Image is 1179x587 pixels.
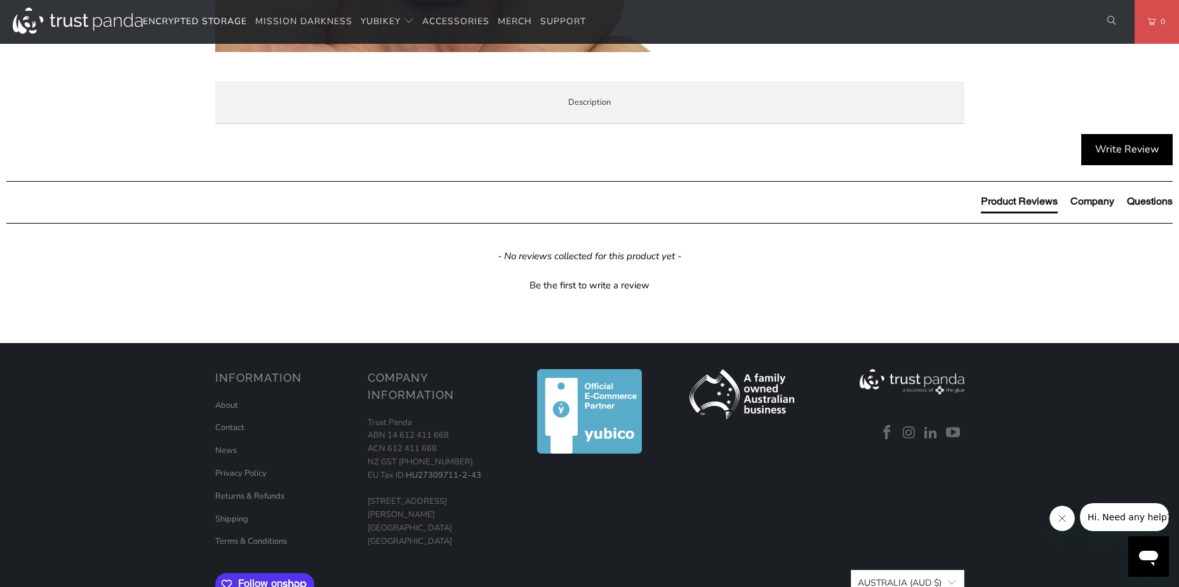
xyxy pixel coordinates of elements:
p: Trust Panda ABN 14 612 411 668 ACN 612 411 668 NZ GST [PHONE_NUMBER] EU Tax ID: [STREET_ADDRESS][... [368,416,507,548]
nav: Translation missing: en.navigation.header.main_nav [143,7,586,37]
span: Hi. Need any help? [8,9,91,19]
label: Description [215,81,964,124]
a: Contact [215,422,244,433]
div: Reviews Tabs [981,194,1173,220]
span: 0 [1156,15,1166,29]
span: Accessories [422,15,490,27]
img: Trust Panda Australia [13,8,143,34]
em: - No reviews collected for this product yet - [498,250,681,263]
span: Mission Darkness [255,15,352,27]
div: Company [1070,194,1114,208]
span: YubiKey [361,15,401,27]
div: Questions [1127,194,1173,208]
a: Trust Panda Australia on YouTube [944,425,963,442]
div: Be the first to write a review [6,276,1173,292]
a: HU27309711-2-43 [406,469,481,481]
a: Returns & Refunds [215,490,284,502]
iframe: Message from company [1080,503,1169,531]
span: Support [540,15,586,27]
div: Product Reviews [981,194,1058,208]
a: Mission Darkness [255,7,352,37]
a: Encrypted Storage [143,7,247,37]
a: Trust Panda Australia on LinkedIn [922,425,941,442]
a: Support [540,7,586,37]
a: About [215,400,238,411]
div: Be the first to write a review [530,279,649,292]
span: Merch [498,15,532,27]
summary: YubiKey [361,7,414,37]
iframe: Button to launch messaging window [1128,536,1169,577]
a: Terms & Conditions [215,536,287,547]
span: Encrypted Storage [143,15,247,27]
a: Merch [498,7,532,37]
a: News [215,445,237,456]
a: Accessories [422,7,490,37]
div: Write Review [1081,134,1173,166]
a: Privacy Policy [215,468,267,479]
a: Shipping [215,513,248,525]
a: Trust Panda Australia on Instagram [900,425,919,442]
a: Trust Panda Australia on Facebook [878,425,897,442]
iframe: Close message [1049,506,1075,531]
